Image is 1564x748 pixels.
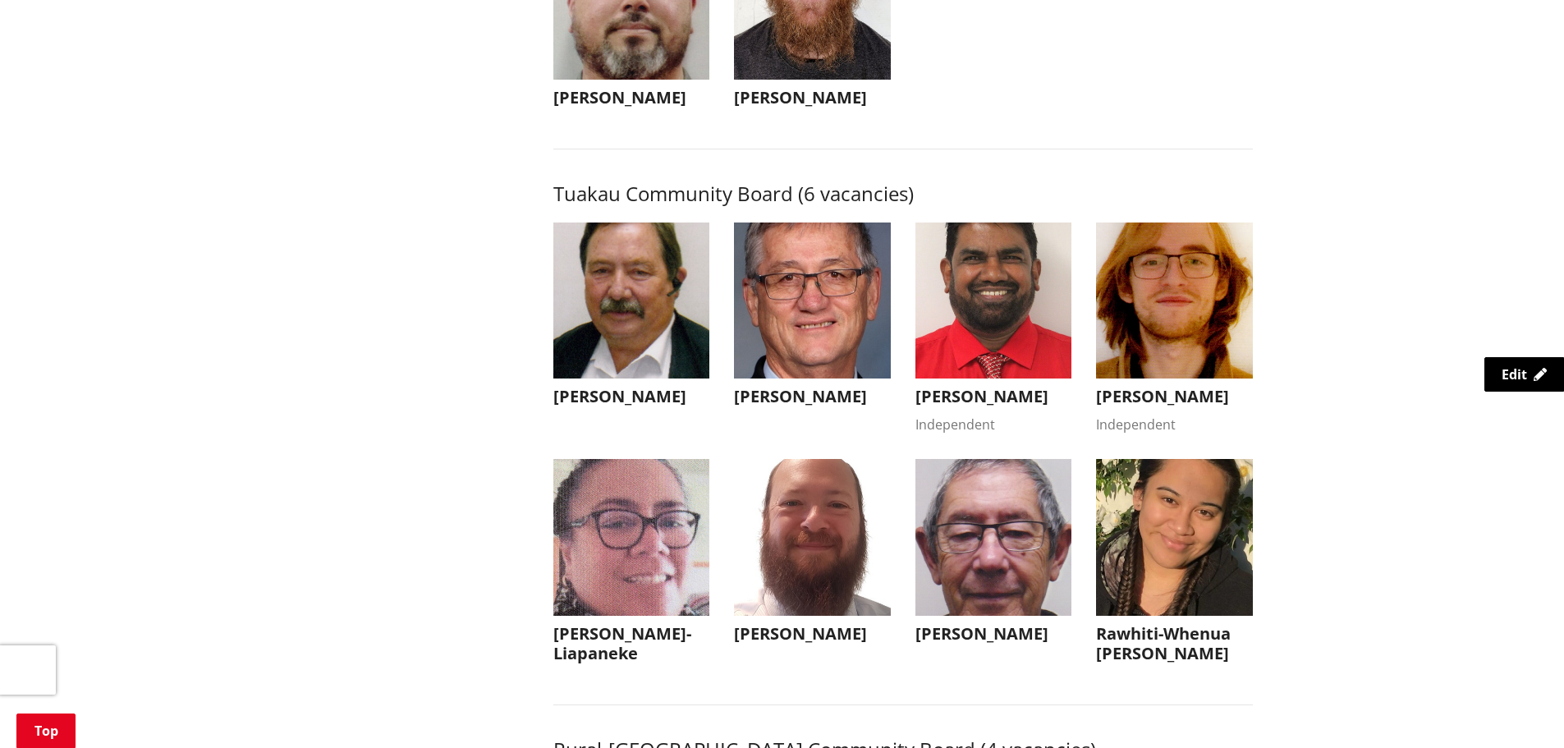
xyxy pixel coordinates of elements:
[553,387,710,406] h3: [PERSON_NAME]
[553,223,710,379] img: WO-B-TU__GEE_R__TjtLa
[734,387,891,406] h3: [PERSON_NAME]
[1096,223,1253,379] img: WO-B-TU__HENDERSON_D__Fqpcs
[1096,459,1253,616] img: WO-B-TU__MATENA NGATAKI_R__MXv3T
[734,624,891,644] h3: [PERSON_NAME]
[915,459,1072,652] button: [PERSON_NAME]
[553,459,710,672] button: [PERSON_NAME]-Liapaneke
[16,714,76,748] a: Top
[553,459,710,616] img: WO-B-TU__TEMA-LIAPANEKE_G__AtNkf
[915,415,1072,434] div: Independent
[1096,459,1253,672] button: Rawhiti-Whenua [PERSON_NAME]
[734,223,891,415] button: [PERSON_NAME]
[734,459,891,652] button: [PERSON_NAME]
[1502,365,1527,383] span: Edit
[553,182,1253,206] h3: Tuakau Community Board (6 vacancies)
[1488,679,1548,738] iframe: Messenger Launcher
[734,223,891,379] img: WO-B-TU__BETTY_C__wojy3
[915,387,1072,406] h3: [PERSON_NAME]
[734,459,891,616] img: WO-B-TU__WATSON_L__PrrJq
[553,624,710,663] h3: [PERSON_NAME]-Liapaneke
[1096,624,1253,663] h3: Rawhiti-Whenua [PERSON_NAME]
[1484,357,1564,392] a: Edit
[734,88,891,108] h3: [PERSON_NAME]
[915,459,1072,616] img: WO-B-TU__COLEMAN_P__vVS9z
[915,624,1072,644] h3: [PERSON_NAME]
[1096,387,1253,406] h3: [PERSON_NAME]
[553,88,710,108] h3: [PERSON_NAME]
[1096,223,1253,435] button: [PERSON_NAME] Independent
[915,223,1072,379] img: WO-B-TU__KUMAR_D__o5Yns
[1096,415,1253,434] div: Independent
[915,223,1072,435] button: [PERSON_NAME] Independent
[553,223,710,415] button: [PERSON_NAME]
